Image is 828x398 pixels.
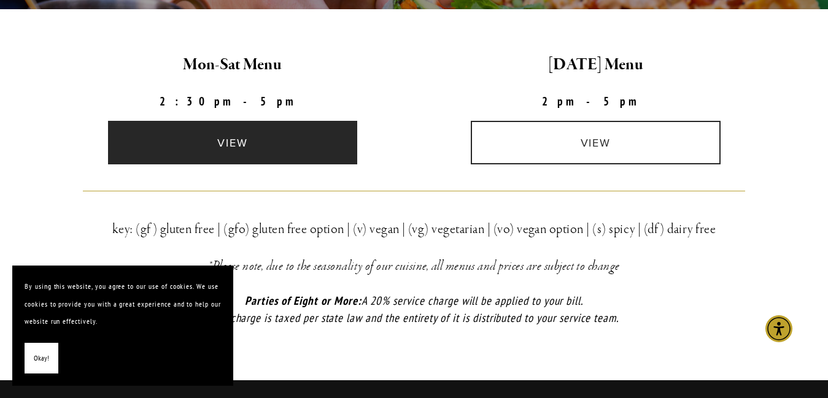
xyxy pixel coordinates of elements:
[425,52,767,78] h2: [DATE] Menu
[108,121,358,164] a: view
[12,266,233,386] section: Cookie banner
[208,258,620,275] em: *Please note, due to the seasonality of our cuisine, all menus and prices are subject to change
[83,218,746,240] h3: key: (gf) gluten free | (gfo) gluten free option | (v) vegan | (vg) vegetarian | (vo) vegan optio...
[25,343,58,374] button: Okay!
[542,94,649,109] strong: 2pm-5pm
[471,121,721,164] a: view
[61,52,404,78] h2: Mon-Sat Menu
[209,293,619,326] em: A 20% service charge will be applied to your bill. This charge is taxed per state law and the ent...
[245,293,362,308] em: Parties of Eight or More:
[160,94,306,109] strong: 2:30pm-5pm
[34,350,49,367] span: Okay!
[765,315,792,342] div: Accessibility Menu
[25,278,221,331] p: By using this website, you agree to our use of cookies. We use cookies to provide you with a grea...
